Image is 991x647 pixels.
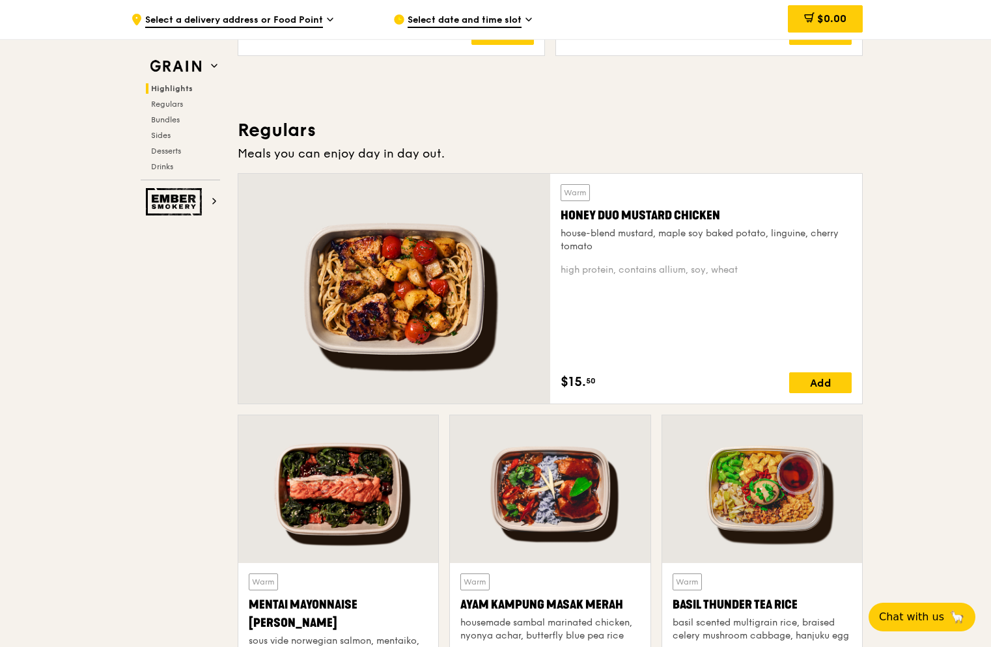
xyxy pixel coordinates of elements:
[561,227,852,253] div: house-blend mustard, maple soy baked potato, linguine, cherry tomato
[151,115,180,124] span: Bundles
[249,596,428,632] div: Mentai Mayonnaise [PERSON_NAME]
[673,596,852,614] div: Basil Thunder Tea Rice
[145,14,323,28] span: Select a delivery address or Food Point
[869,603,975,631] button: Chat with us🦙
[460,616,639,642] div: housemade sambal marinated chicken, nyonya achar, butterfly blue pea rice
[460,596,639,614] div: Ayam Kampung Masak Merah
[151,100,183,109] span: Regulars
[561,372,586,392] span: $15.
[408,14,522,28] span: Select date and time slot
[561,184,590,201] div: Warm
[817,12,846,25] span: $0.00
[949,609,965,625] span: 🦙
[586,376,596,386] span: 50
[471,24,534,45] div: Add
[151,84,193,93] span: Highlights
[146,55,206,78] img: Grain web logo
[460,573,490,590] div: Warm
[238,118,863,142] h3: Regulars
[238,145,863,163] div: Meals you can enjoy day in day out.
[146,188,206,215] img: Ember Smokery web logo
[879,609,944,625] span: Chat with us
[561,264,852,277] div: high protein, contains allium, soy, wheat
[673,573,702,590] div: Warm
[789,24,852,45] div: Add
[151,162,173,171] span: Drinks
[249,573,278,590] div: Warm
[673,616,852,642] div: basil scented multigrain rice, braised celery mushroom cabbage, hanjuku egg
[789,372,852,393] div: Add
[151,146,181,156] span: Desserts
[561,206,852,225] div: Honey Duo Mustard Chicken
[151,131,171,140] span: Sides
